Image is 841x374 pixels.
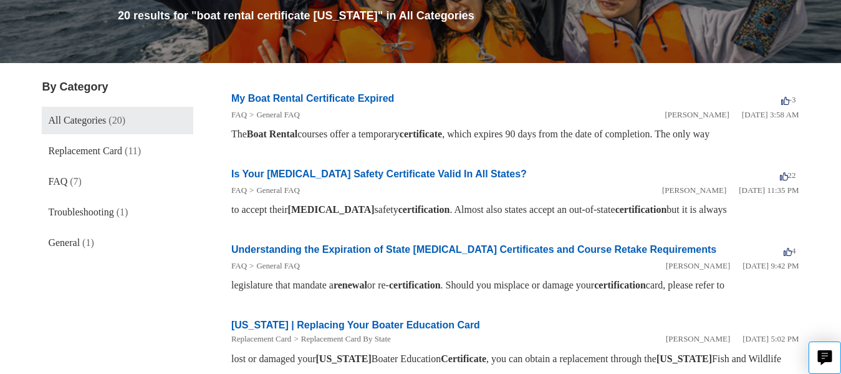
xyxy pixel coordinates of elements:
a: Is Your [MEDICAL_DATA] Safety Certificate Valid In All States? [231,169,527,179]
em: [MEDICAL_DATA] [288,204,375,215]
time: 03/16/2022, 21:42 [742,261,799,270]
span: (1) [117,207,128,217]
a: General FAQ [256,261,299,270]
time: 03/16/2022, 03:58 [742,110,799,119]
button: Live chat [809,342,841,374]
em: Certificate [441,353,486,364]
div: The courses offer a temporary , which expires 90 days from the date of completion. The only way [231,127,799,142]
a: FAQ [231,261,247,270]
li: FAQ [231,109,247,121]
span: General [48,237,80,248]
span: Troubleshooting [48,207,113,217]
span: -3 [781,95,796,104]
em: certification [398,204,450,215]
li: General FAQ [247,260,300,272]
li: General FAQ [247,109,300,121]
a: All Categories (20) [42,107,193,134]
li: FAQ [231,260,247,272]
a: General FAQ [256,110,299,119]
em: [US_STATE] [316,353,372,364]
a: Troubleshooting (1) [42,199,193,226]
em: certification [389,280,441,290]
time: 05/21/2024, 17:02 [742,334,799,343]
em: certificate [400,129,442,139]
em: renewal [334,280,367,290]
a: My Boat Rental Certificate Expired [231,93,394,104]
a: FAQ [231,185,247,195]
li: FAQ [231,184,247,197]
span: (7) [70,176,82,187]
a: General (1) [42,229,193,257]
span: (11) [125,145,141,156]
h1: 20 results for "boat rental certificate [US_STATE]" in All Categories [118,7,799,24]
div: legislature that mandate a or re- . Should you misplace or damage your card, please refer to [231,278,799,293]
span: 22 [780,170,796,180]
span: Replacement Card [48,145,122,156]
em: Rental [269,129,297,139]
li: [PERSON_NAME] [666,333,730,345]
span: All Categories [48,115,106,125]
span: 4 [784,246,796,255]
h3: By Category [42,79,193,96]
time: 04/01/2022, 23:35 [739,185,799,195]
span: (1) [82,237,94,248]
em: certification [594,280,646,290]
a: [US_STATE] | Replacing Your Boater Education Card [231,320,480,330]
a: Understanding the Expiration of State [MEDICAL_DATA] Certificates and Course Retake Requirements [231,244,716,255]
li: [PERSON_NAME] [662,184,726,197]
em: [US_STATE] [656,353,712,364]
a: FAQ (7) [42,168,193,195]
a: Replacement Card By State [301,334,391,343]
span: FAQ [48,176,67,187]
li: Replacement Card By State [291,333,390,345]
li: Replacement Card [231,333,291,345]
a: Replacement Card [231,334,291,343]
em: certification [615,204,667,215]
a: FAQ [231,110,247,119]
li: [PERSON_NAME] [666,260,730,272]
div: to accept their safety . Almost also states accept an out-of-state but it is always [231,202,799,217]
span: (20) [108,115,125,125]
em: Boat [247,129,267,139]
li: General FAQ [247,184,300,197]
a: Replacement Card (11) [42,137,193,165]
li: [PERSON_NAME] [665,109,729,121]
a: General FAQ [256,185,299,195]
div: lost or damaged your Boater Education , you can obtain a replacement through the Fish and Wildlife [231,352,799,367]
